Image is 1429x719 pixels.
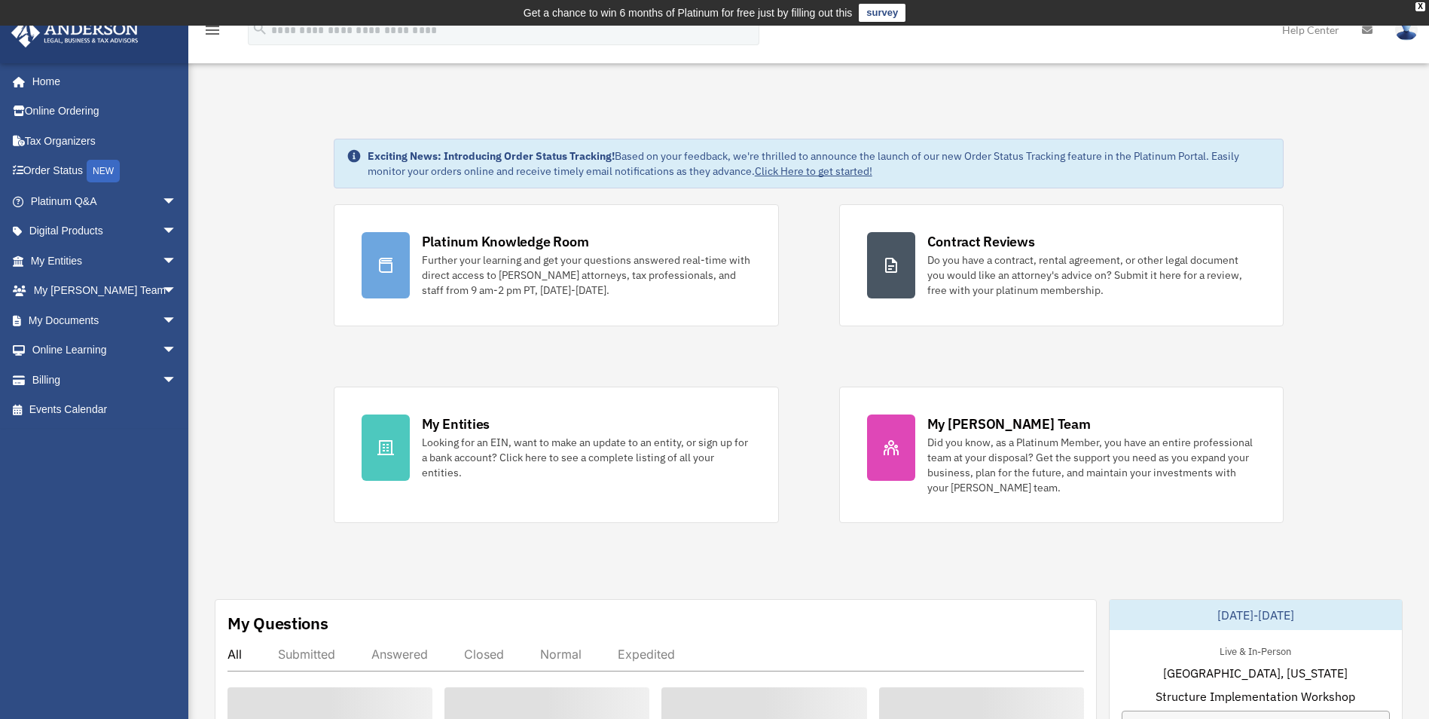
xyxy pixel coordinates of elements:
[540,647,582,662] div: Normal
[422,415,490,433] div: My Entities
[162,216,192,247] span: arrow_drop_down
[278,647,335,662] div: Submitted
[252,20,268,37] i: search
[162,276,192,307] span: arrow_drop_down
[334,387,779,523] a: My Entities Looking for an EIN, want to make an update to an entity, or sign up for a bank accoun...
[11,216,200,246] a: Digital Productsarrow_drop_down
[11,186,200,216] a: Platinum Q&Aarrow_drop_down
[371,647,428,662] div: Answered
[203,26,221,39] a: menu
[1208,642,1303,658] div: Live & In-Person
[11,335,200,366] a: Online Learningarrow_drop_down
[927,252,1256,298] div: Do you have a contract, rental agreement, or other legal document you would like an attorney's ad...
[927,415,1091,433] div: My [PERSON_NAME] Team
[422,252,751,298] div: Further your learning and get your questions answered real-time with direct access to [PERSON_NAM...
[1156,687,1355,705] span: Structure Implementation Workshop
[368,148,1272,179] div: Based on your feedback, we're thrilled to announce the launch of our new Order Status Tracking fe...
[368,149,615,163] strong: Exciting News: Introducing Order Status Tracking!
[1163,664,1348,682] span: [GEOGRAPHIC_DATA], [US_STATE]
[334,204,779,326] a: Platinum Knowledge Room Further your learning and get your questions answered real-time with dire...
[162,365,192,396] span: arrow_drop_down
[11,96,200,127] a: Online Ordering
[227,612,328,635] div: My Questions
[422,232,589,251] div: Platinum Knowledge Room
[859,4,905,22] a: survey
[524,4,853,22] div: Get a chance to win 6 months of Platinum for free just by filling out this
[203,21,221,39] i: menu
[1395,19,1418,41] img: User Pic
[11,246,200,276] a: My Entitiesarrow_drop_down
[227,647,242,662] div: All
[162,186,192,217] span: arrow_drop_down
[464,647,504,662] div: Closed
[7,18,143,47] img: Anderson Advisors Platinum Portal
[11,305,200,335] a: My Documentsarrow_drop_down
[755,164,872,178] a: Click Here to get started!
[839,387,1284,523] a: My [PERSON_NAME] Team Did you know, as a Platinum Member, you have an entire professional team at...
[1415,2,1425,11] div: close
[87,160,120,182] div: NEW
[11,126,200,156] a: Tax Organizers
[11,156,200,187] a: Order StatusNEW
[11,365,200,395] a: Billingarrow_drop_down
[11,276,200,306] a: My [PERSON_NAME] Teamarrow_drop_down
[422,435,751,480] div: Looking for an EIN, want to make an update to an entity, or sign up for a bank account? Click her...
[162,335,192,366] span: arrow_drop_down
[927,435,1256,495] div: Did you know, as a Platinum Member, you have an entire professional team at your disposal? Get th...
[11,395,200,425] a: Events Calendar
[618,647,675,662] div: Expedited
[162,305,192,336] span: arrow_drop_down
[839,204,1284,326] a: Contract Reviews Do you have a contract, rental agreement, or other legal document you would like...
[1110,600,1402,630] div: [DATE]-[DATE]
[927,232,1035,251] div: Contract Reviews
[162,246,192,277] span: arrow_drop_down
[11,66,192,96] a: Home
